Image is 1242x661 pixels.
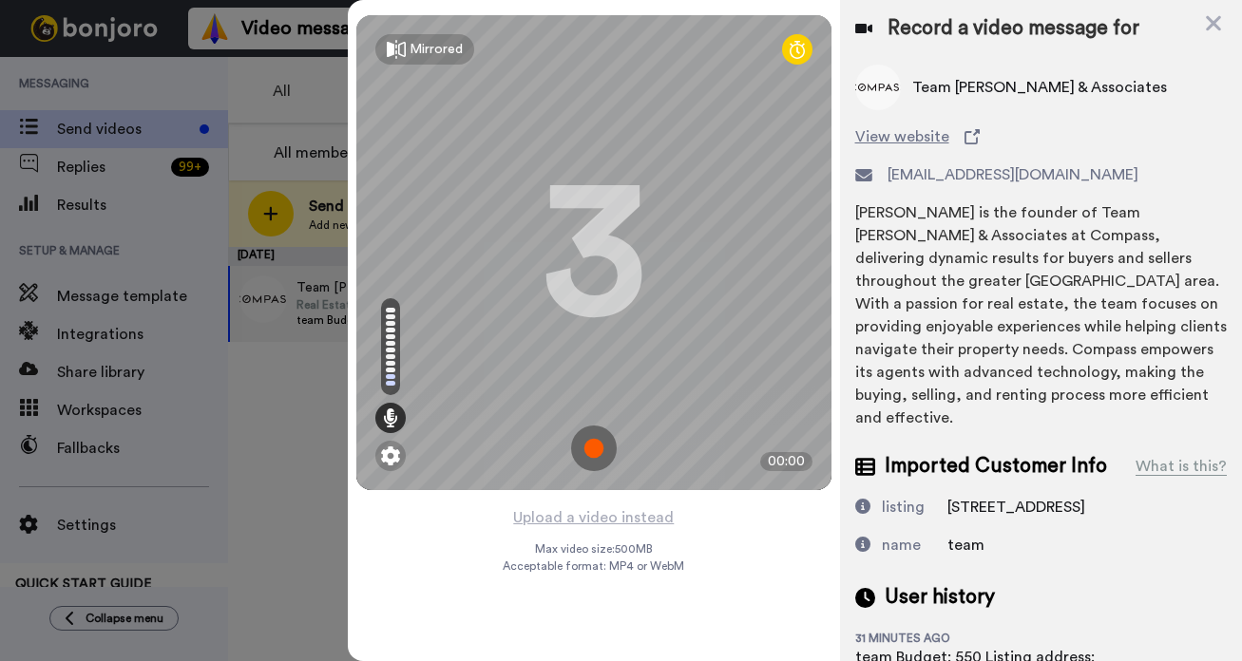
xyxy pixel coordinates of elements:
[885,583,995,612] span: User history
[888,163,1138,186] span: [EMAIL_ADDRESS][DOMAIN_NAME]
[542,181,646,324] div: 3
[855,125,949,148] span: View website
[507,505,679,530] button: Upload a video instead
[855,125,1227,148] a: View website
[885,452,1107,481] span: Imported Customer Info
[760,452,812,471] div: 00:00
[855,631,979,646] div: 31 minutes ago
[503,558,684,574] span: Acceptable format: MP4 or WebM
[571,425,617,471] img: ic_record_start.svg
[947,500,1085,515] span: [STREET_ADDRESS]
[535,541,653,557] span: Max video size: 500 MB
[381,446,400,465] img: ic_gear.svg
[1136,455,1227,478] div: What is this?
[947,538,984,553] span: team
[882,496,925,519] div: listing
[882,534,921,557] div: name
[855,201,1227,429] div: [PERSON_NAME] is the founder of Team [PERSON_NAME] & Associates at Compass, delivering dynamic re...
